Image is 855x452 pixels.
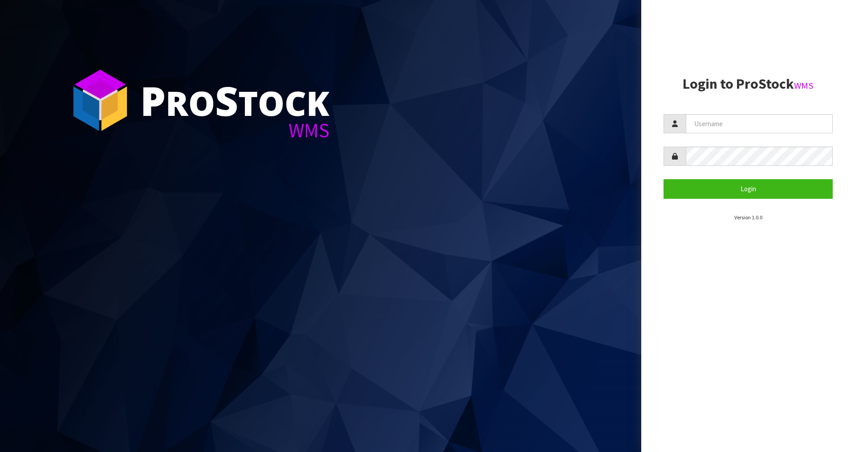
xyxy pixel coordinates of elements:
[686,114,833,133] input: Username
[140,80,330,120] div: ro tock
[140,73,166,127] span: P
[794,80,814,91] small: WMS
[734,214,762,221] small: Version 1.0.0
[664,179,833,198] button: Login
[664,76,833,92] h2: Login to ProStock
[215,73,238,127] span: S
[140,120,330,140] div: WMS
[67,67,134,134] img: ProStock Cube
